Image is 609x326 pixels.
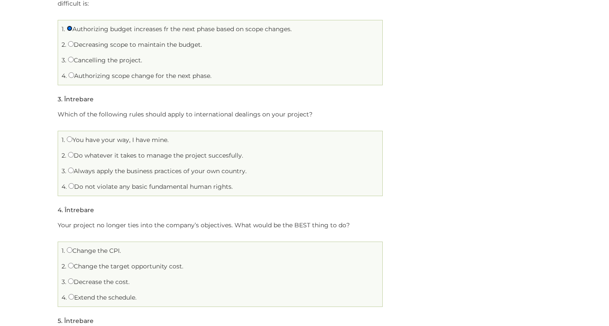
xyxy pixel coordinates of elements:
label: Decrease the cost. [68,278,130,286]
span: 3 [58,95,61,103]
label: Authorizing scope change for the next phase. [68,72,212,80]
label: Do whatever it takes to manage the project succesfully. [68,152,243,159]
span: 3. [62,167,66,175]
span: 4. [62,183,67,190]
h5: . Întrebare [58,96,94,103]
span: 5 [58,317,61,325]
label: Extend the schedule. [68,294,137,301]
input: Do not violate any basic fundamental human rights. [68,183,74,189]
input: Do whatever it takes to manage the project succesfully. [68,152,74,158]
input: Change the target opportunity cost. [68,263,74,268]
span: Your project no longer ties into the company’s objectives. What would be the BEST thing to do? [58,221,350,229]
span: 4. [62,294,67,301]
span: 1. [62,247,65,255]
input: Change the CPI. [67,247,72,253]
label: You have your way, I have mine. [67,136,169,144]
label: Do not violate any basic fundamental human rights. [68,183,233,190]
input: Decrease the cost. [68,278,74,284]
span: 4 [58,206,62,214]
span: 2. [62,152,66,159]
label: Always apply the business practices of your own country. [68,167,247,175]
label: Decreasing scope to maintain the budget. [68,41,202,48]
input: Extend the schedule. [68,294,74,300]
input: Cancelling the project. [68,57,74,62]
span: 1. [62,25,65,33]
label: Change the target opportunity cost. [68,262,183,270]
input: Authorizing budget increases fr the next phase based on scope changes. [67,26,72,31]
input: Decreasing scope to maintain the budget. [68,41,74,47]
input: You have your way, I have mine. [67,136,72,142]
span: 2. [62,262,66,270]
label: Cancelling the project. [68,56,142,64]
span: 4. [62,72,67,80]
span: 3. [62,278,66,286]
span: 1. [62,136,65,144]
span: 2. [62,41,66,48]
p: Which of the following rules should apply to international dealings on your project? [58,109,383,120]
h5: . Întrebare [58,318,94,324]
h5: . Întrebare [58,207,94,213]
input: Always apply the business practices of your own country. [68,168,74,173]
span: 3. [62,56,66,64]
label: Authorizing budget increases fr the next phase based on scope changes. [67,25,292,33]
label: Change the CPI. [67,247,121,255]
input: Authorizing scope change for the next phase. [68,72,74,78]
